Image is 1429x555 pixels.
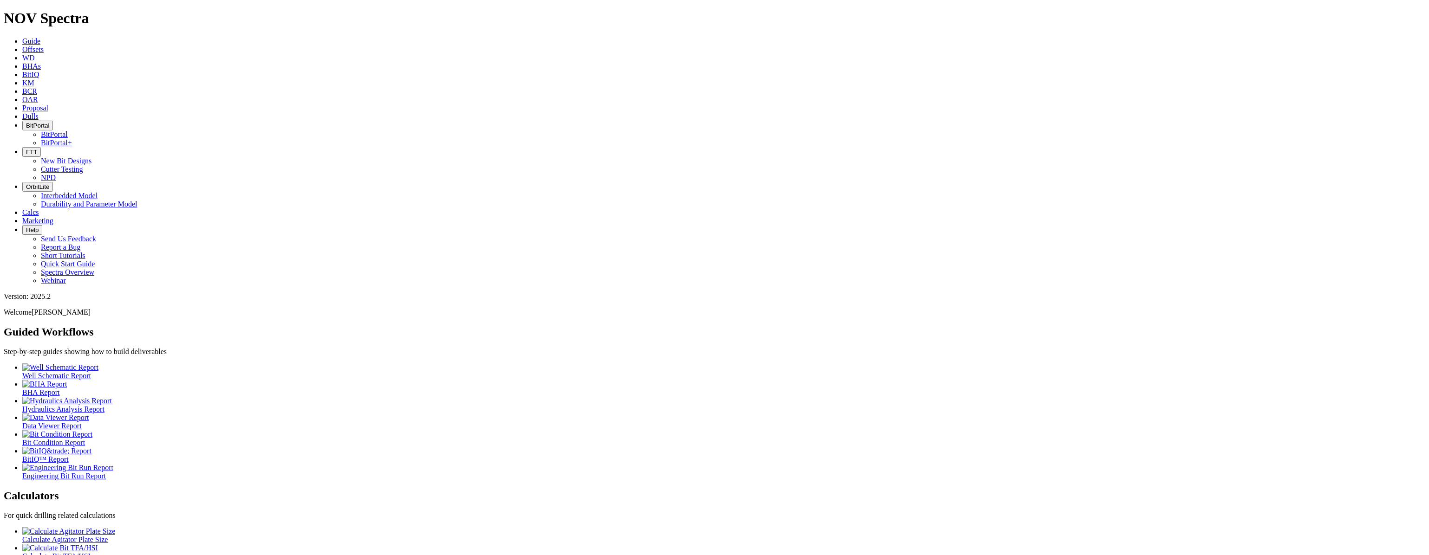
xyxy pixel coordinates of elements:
[41,165,83,173] a: Cutter Testing
[22,397,112,405] img: Hydraulics Analysis Report
[22,96,38,103] a: OAR
[22,147,41,157] button: FTT
[41,174,56,181] a: NPD
[41,252,85,259] a: Short Tutorials
[41,139,72,147] a: BitPortal+
[41,268,94,276] a: Spectra Overview
[22,413,1425,430] a: Data Viewer Report Data Viewer Report
[26,226,39,233] span: Help
[22,447,91,455] img: BitIQ&trade; Report
[4,292,1425,301] div: Version: 2025.2
[22,422,82,430] span: Data Viewer Report
[22,208,39,216] a: Calcs
[22,217,53,225] a: Marketing
[22,544,98,552] img: Calculate Bit TFA/HSI
[41,260,95,268] a: Quick Start Guide
[22,455,69,463] span: BitIQ™ Report
[22,62,41,70] a: BHAs
[26,183,49,190] span: OrbitLite
[26,122,49,129] span: BitPortal
[41,192,98,200] a: Interbedded Model
[22,363,1425,380] a: Well Schematic Report Well Schematic Report
[41,277,66,284] a: Webinar
[22,182,53,192] button: OrbitLite
[22,79,34,87] a: KM
[22,225,42,235] button: Help
[4,490,1425,502] h2: Calculators
[41,157,91,165] a: New Bit Designs
[41,200,137,208] a: Durability and Parameter Model
[4,308,1425,316] p: Welcome
[22,372,91,380] span: Well Schematic Report
[22,464,1425,480] a: Engineering Bit Run Report Engineering Bit Run Report
[22,45,44,53] a: Offsets
[22,413,89,422] img: Data Viewer Report
[4,326,1425,338] h2: Guided Workflows
[22,363,98,372] img: Well Schematic Report
[22,430,1425,446] a: Bit Condition Report Bit Condition Report
[22,447,1425,463] a: BitIQ&trade; Report BitIQ™ Report
[22,121,53,130] button: BitPortal
[22,54,35,62] a: WD
[22,430,92,439] img: Bit Condition Report
[22,464,113,472] img: Engineering Bit Run Report
[22,87,37,95] a: BCR
[22,472,106,480] span: Engineering Bit Run Report
[41,130,68,138] a: BitPortal
[22,380,1425,396] a: BHA Report BHA Report
[22,37,40,45] a: Guide
[22,71,39,78] a: BitIQ
[32,308,91,316] span: [PERSON_NAME]
[22,112,39,120] a: Dulls
[22,380,67,388] img: BHA Report
[22,405,104,413] span: Hydraulics Analysis Report
[22,527,115,536] img: Calculate Agitator Plate Size
[22,388,59,396] span: BHA Report
[41,243,80,251] a: Report a Bug
[4,511,1425,520] p: For quick drilling related calculations
[22,104,48,112] a: Proposal
[22,439,85,446] span: Bit Condition Report
[22,397,1425,413] a: Hydraulics Analysis Report Hydraulics Analysis Report
[41,235,96,243] a: Send Us Feedback
[22,527,1425,543] a: Calculate Agitator Plate Size Calculate Agitator Plate Size
[4,10,1425,27] h1: NOV Spectra
[4,348,1425,356] p: Step-by-step guides showing how to build deliverables
[26,148,37,155] span: FTT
